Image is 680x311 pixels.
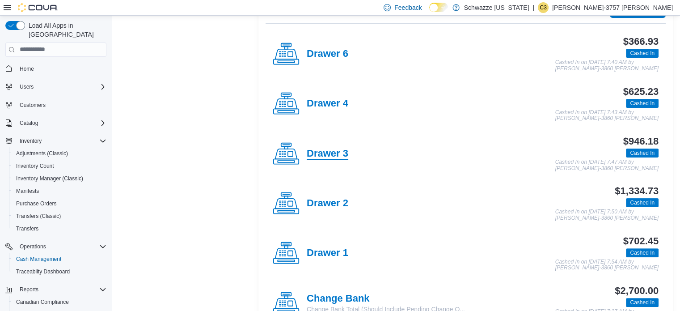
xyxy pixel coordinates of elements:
[16,175,83,182] span: Inventory Manager (Classic)
[623,136,659,147] h3: $946.18
[2,81,110,93] button: Users
[16,284,106,295] span: Reports
[532,2,534,13] p: |
[16,298,69,306] span: Canadian Compliance
[16,63,106,74] span: Home
[555,259,659,271] p: Cashed In on [DATE] 7:54 AM by [PERSON_NAME]-3860 [PERSON_NAME]
[623,86,659,97] h3: $625.23
[630,298,655,307] span: Cashed In
[13,266,106,277] span: Traceabilty Dashboard
[623,36,659,47] h3: $366.93
[13,198,60,209] a: Purchase Orders
[16,118,42,128] button: Catalog
[13,161,106,171] span: Inventory Count
[13,161,58,171] a: Inventory Count
[13,173,106,184] span: Inventory Manager (Classic)
[16,99,106,111] span: Customers
[2,283,110,296] button: Reports
[464,2,529,13] p: Schwazze [US_STATE]
[13,254,65,264] a: Cash Management
[9,197,110,210] button: Purchase Orders
[307,247,348,259] h4: Drawer 1
[552,2,673,13] p: [PERSON_NAME]-3757 [PERSON_NAME]
[538,2,549,13] div: Christopher-3757 Gonzalez
[20,243,46,250] span: Operations
[9,253,110,265] button: Cash Management
[20,102,46,109] span: Customers
[16,256,61,263] span: Cash Management
[2,117,110,129] button: Catalog
[9,210,110,222] button: Transfers (Classic)
[16,64,38,74] a: Home
[13,186,106,196] span: Manifests
[9,172,110,185] button: Inventory Manager (Classic)
[18,3,58,12] img: Cova
[555,159,659,171] p: Cashed In on [DATE] 7:47 AM by [PERSON_NAME]-3860 [PERSON_NAME]
[429,12,430,13] span: Dark Mode
[20,83,34,90] span: Users
[626,49,659,58] span: Cashed In
[630,49,655,57] span: Cashed In
[630,249,655,257] span: Cashed In
[626,248,659,257] span: Cashed In
[307,148,348,160] h4: Drawer 3
[13,173,87,184] a: Inventory Manager (Classic)
[16,241,106,252] span: Operations
[16,100,49,111] a: Customers
[13,223,42,234] a: Transfers
[429,3,448,12] input: Dark Mode
[13,211,106,222] span: Transfers (Classic)
[2,98,110,111] button: Customers
[626,99,659,108] span: Cashed In
[9,160,110,172] button: Inventory Count
[307,198,348,209] h4: Drawer 2
[16,118,106,128] span: Catalog
[9,265,110,278] button: Traceabilty Dashboard
[16,200,57,207] span: Purchase Orders
[16,150,68,157] span: Adjustments (Classic)
[307,48,348,60] h4: Drawer 6
[623,236,659,247] h3: $702.45
[16,136,106,146] span: Inventory
[540,2,546,13] span: C3
[16,187,39,195] span: Manifests
[13,254,106,264] span: Cash Management
[307,98,348,110] h4: Drawer 4
[16,268,70,275] span: Traceabilty Dashboard
[16,81,106,92] span: Users
[16,136,45,146] button: Inventory
[20,65,34,72] span: Home
[630,99,655,107] span: Cashed In
[13,297,72,307] a: Canadian Compliance
[2,135,110,147] button: Inventory
[20,137,42,145] span: Inventory
[13,297,106,307] span: Canadian Compliance
[555,60,659,72] p: Cashed In on [DATE] 7:40 AM by [PERSON_NAME]-3860 [PERSON_NAME]
[13,198,106,209] span: Purchase Orders
[13,266,73,277] a: Traceabilty Dashboard
[626,149,659,158] span: Cashed In
[555,209,659,221] p: Cashed In on [DATE] 7:50 AM by [PERSON_NAME]-3860 [PERSON_NAME]
[626,298,659,307] span: Cashed In
[20,119,38,127] span: Catalog
[626,198,659,207] span: Cashed In
[13,186,42,196] a: Manifests
[13,148,106,159] span: Adjustments (Classic)
[9,222,110,235] button: Transfers
[9,296,110,308] button: Canadian Compliance
[307,293,465,305] h4: Change Bank
[2,62,110,75] button: Home
[9,185,110,197] button: Manifests
[25,21,106,39] span: Load All Apps in [GEOGRAPHIC_DATA]
[16,284,42,295] button: Reports
[16,213,61,220] span: Transfers (Classic)
[9,147,110,160] button: Adjustments (Classic)
[394,3,422,12] span: Feedback
[2,240,110,253] button: Operations
[16,81,37,92] button: Users
[555,110,659,122] p: Cashed In on [DATE] 7:43 AM by [PERSON_NAME]-3860 [PERSON_NAME]
[20,286,38,293] span: Reports
[615,285,659,296] h3: $2,700.00
[16,162,54,170] span: Inventory Count
[16,225,38,232] span: Transfers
